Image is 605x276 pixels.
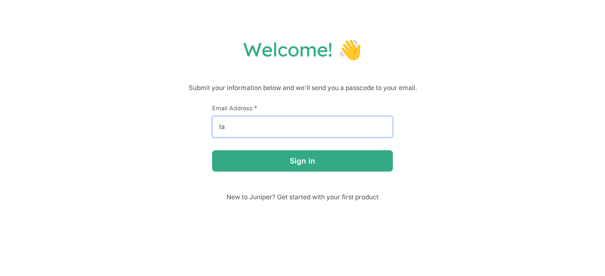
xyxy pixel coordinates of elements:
label: Email Address [212,104,393,112]
button: Sign in [212,150,393,172]
h1: Welcome! 👋 [11,37,594,61]
span: This field is required. [254,104,257,112]
p: Submit your information below and we'll send you a passcode to your email. [11,83,594,93]
span: New to Juniper? Get started with your first product [212,193,393,201]
input: email@example.com [212,116,393,137]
